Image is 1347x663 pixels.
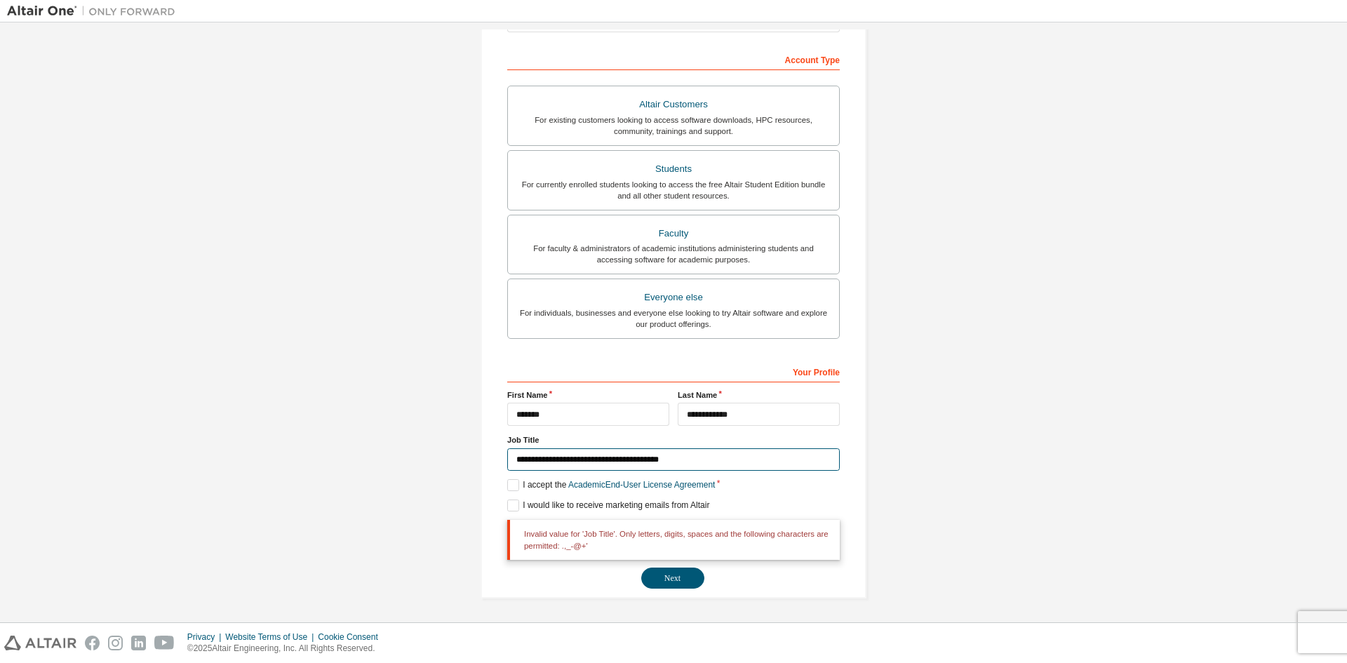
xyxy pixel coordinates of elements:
label: I would like to receive marketing emails from Altair [507,500,709,511]
img: Altair One [7,4,182,18]
div: For individuals, businesses and everyone else looking to try Altair software and explore our prod... [516,307,831,330]
div: Altair Customers [516,95,831,114]
div: Students [516,159,831,179]
div: For existing customers looking to access software downloads, HPC resources, community, trainings ... [516,114,831,137]
div: Your Profile [507,360,840,382]
div: Everyone else [516,288,831,307]
div: Privacy [187,631,225,643]
label: First Name [507,389,669,401]
div: Faculty [516,224,831,243]
div: Invalid value for 'Job Title'. Only letters, digits, spaces and the following characters are perm... [507,520,840,560]
img: youtube.svg [154,636,175,650]
img: linkedin.svg [131,636,146,650]
img: instagram.svg [108,636,123,650]
p: © 2025 Altair Engineering, Inc. All Rights Reserved. [187,643,387,655]
img: facebook.svg [85,636,100,650]
label: Job Title [507,434,840,446]
img: altair_logo.svg [4,636,76,650]
label: I accept the [507,479,715,491]
div: Account Type [507,48,840,70]
a: Academic End-User License Agreement [568,480,715,490]
div: For currently enrolled students looking to access the free Altair Student Edition bundle and all ... [516,179,831,201]
button: Next [641,568,704,589]
label: Last Name [678,389,840,401]
div: Website Terms of Use [225,631,318,643]
div: Cookie Consent [318,631,386,643]
div: For faculty & administrators of academic institutions administering students and accessing softwa... [516,243,831,265]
